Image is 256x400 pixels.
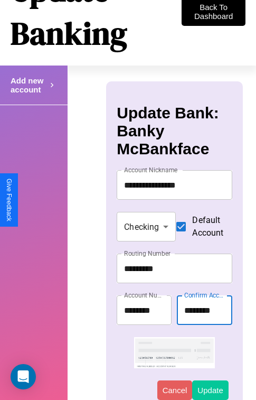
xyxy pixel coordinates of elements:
[11,76,48,94] h4: Add new account
[117,104,232,158] h3: Update Bank: Banky McBankface
[124,291,166,300] label: Account Number
[192,380,228,400] button: Update
[192,214,223,239] span: Default Account
[124,165,178,174] label: Account Nickname
[134,337,215,368] img: check
[117,212,176,241] div: Checking
[5,179,13,221] div: Give Feedback
[184,291,226,300] label: Confirm Account Number
[124,249,170,258] label: Routing Number
[157,380,193,400] button: Cancel
[11,364,36,389] div: Open Intercom Messenger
